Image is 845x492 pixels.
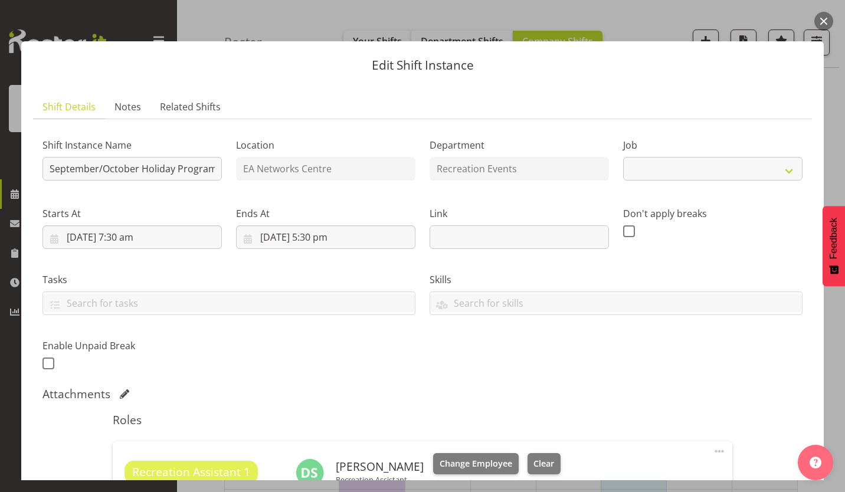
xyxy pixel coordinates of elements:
[42,387,110,401] h5: Attachments
[440,457,512,470] span: Change Employee
[433,453,519,474] button: Change Employee
[42,273,415,287] label: Tasks
[430,294,802,312] input: Search for skills
[113,413,732,427] h5: Roles
[132,464,250,481] span: Recreation Assistant 1
[828,218,839,259] span: Feedback
[623,138,803,152] label: Job
[42,206,222,221] label: Starts At
[533,457,554,470] span: Clear
[336,475,424,484] p: Recreation Assistant
[42,100,96,114] span: Shift Details
[42,138,222,152] label: Shift Instance Name
[42,225,222,249] input: Click to select...
[236,206,415,221] label: Ends At
[160,100,221,114] span: Related Shifts
[430,138,609,152] label: Department
[42,339,222,353] label: Enable Unpaid Break
[296,458,324,487] img: darlene-swim-school5509.jpg
[43,294,415,312] input: Search for tasks
[236,225,415,249] input: Click to select...
[114,100,141,114] span: Notes
[33,59,812,71] p: Edit Shift Instance
[336,460,424,473] h6: [PERSON_NAME]
[236,138,415,152] label: Location
[433,480,561,492] h6: (7:30am - 3:30pm)
[528,453,561,474] button: Clear
[42,157,222,181] input: Shift Instance Name
[430,273,803,287] label: Skills
[623,206,803,221] label: Don't apply breaks
[810,457,821,468] img: help-xxl-2.png
[430,206,609,221] label: Link
[823,206,845,286] button: Feedback - Show survey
